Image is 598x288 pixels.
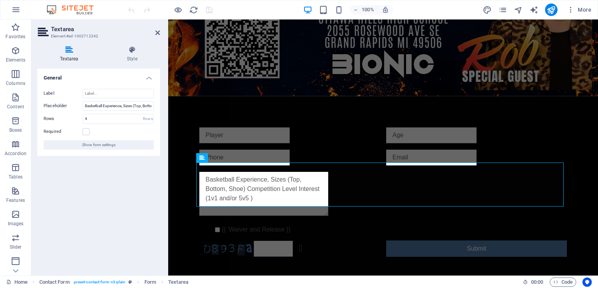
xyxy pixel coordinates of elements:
[7,104,24,110] p: Content
[73,277,126,287] span: . preset-contact-form-v3-plain
[39,277,188,287] nav: breadcrumb
[5,150,26,157] p: Accordion
[529,5,538,14] i: AI Writer
[51,26,160,33] h2: Textarea
[529,5,539,14] button: text_generator
[142,114,153,124] div: Rows
[9,127,22,133] p: Boxes
[362,5,374,14] h6: 100%
[82,140,116,150] span: Show form settings
[5,34,25,40] p: Favorites
[6,197,25,203] p: Features
[6,80,25,87] p: Columns
[144,277,156,287] span: Click to select. Double-click to edit
[550,277,576,287] button: Code
[39,277,70,287] span: Click to select. Double-click to edit
[564,4,594,16] button: More
[37,69,160,83] h4: General
[128,280,132,284] i: This element is a customizable preset
[514,5,523,14] i: Navigator
[523,277,543,287] h6: Session time
[6,277,28,287] a: Click to cancel selection. Double-click to open Pages
[37,46,104,62] h4: Textarea
[83,101,154,111] input: Placeholder...
[44,127,83,136] label: Required
[10,244,22,250] p: Slider
[483,5,492,14] i: Design (Ctrl+Alt+Y)
[350,5,378,14] button: 100%
[8,221,24,227] p: Images
[189,5,198,14] button: reload
[104,46,160,62] h4: Style
[168,277,188,287] span: Click to select. Double-click to edit
[531,277,543,287] span: 00 00
[173,5,183,14] button: Click here to leave preview mode and continue editing
[536,279,538,285] span: :
[51,33,144,40] h3: Element #ed-1002712242
[6,57,26,63] p: Elements
[9,174,23,180] p: Tables
[483,5,492,14] button: design
[83,89,154,98] input: Label...
[567,6,591,14] span: More
[547,5,556,14] i: Publish
[498,5,508,14] button: pages
[45,5,103,14] img: Editor Logo
[44,89,83,98] label: Label
[44,140,154,150] button: Show form settings
[553,277,573,287] span: Code
[382,6,389,13] i: On resize automatically adjust zoom level to fit chosen device.
[189,5,198,14] i: Reload page
[44,101,83,111] label: Placeholder
[545,4,558,16] button: publish
[498,5,507,14] i: Pages (Ctrl+Alt+S)
[44,117,83,121] label: Rows
[582,277,592,287] button: Usercentrics
[514,5,523,14] button: navigator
